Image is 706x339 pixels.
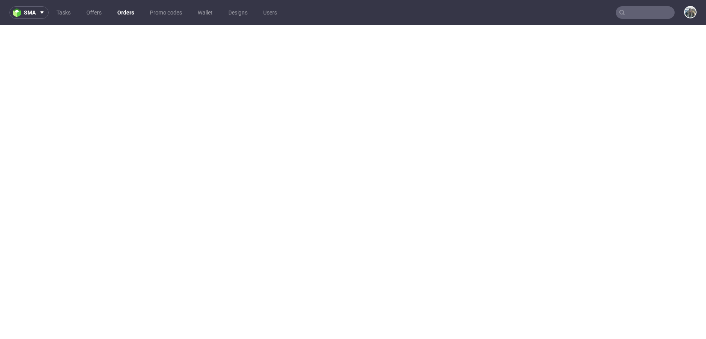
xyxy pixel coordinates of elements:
[113,6,139,19] a: Orders
[52,6,75,19] a: Tasks
[82,6,106,19] a: Offers
[9,6,49,19] button: sma
[13,8,24,17] img: logo
[258,6,282,19] a: Users
[193,6,217,19] a: Wallet
[224,6,252,19] a: Designs
[685,7,696,18] img: Zeniuk Magdalena
[145,6,187,19] a: Promo codes
[24,10,36,15] span: sma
